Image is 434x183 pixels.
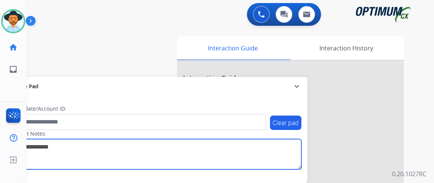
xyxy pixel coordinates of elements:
[9,65,18,74] mat-icon: inbox
[292,82,301,91] mat-icon: expand_more
[3,11,24,32] img: avatar
[392,169,426,178] p: 0.20.1027RC
[10,105,67,113] label: Candidate/Account ID:
[177,36,288,60] div: Interaction Guide
[270,116,301,130] button: Clear pad
[9,43,18,52] mat-icon: home
[288,36,404,60] div: Interaction History
[9,130,46,138] label: Contact Notes:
